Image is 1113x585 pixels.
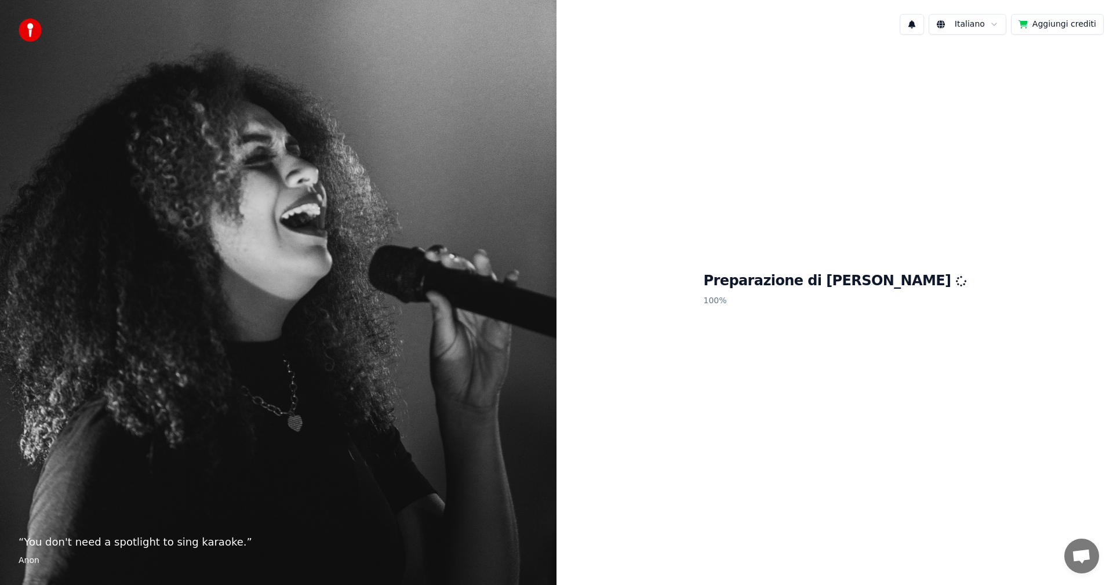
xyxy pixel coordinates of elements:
footer: Anon [19,555,538,566]
img: youka [19,19,42,42]
button: Aggiungi crediti [1011,14,1104,35]
p: “ You don't need a spotlight to sing karaoke. ” [19,534,538,550]
div: Aprire la chat [1064,539,1099,573]
h1: Preparazione di [PERSON_NAME] [704,272,966,290]
p: 100 % [704,290,966,311]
